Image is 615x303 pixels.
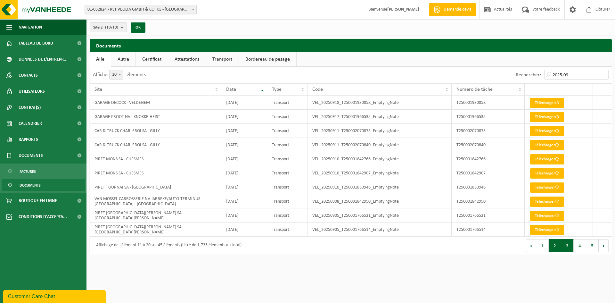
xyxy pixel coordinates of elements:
[452,110,525,124] td: T250001966535
[307,208,451,223] td: VEL_20250905_T250001766521_EmptyingNote
[452,194,525,208] td: T250001842950
[90,180,221,194] td: PIRET TOURNAI SA - [GEOGRAPHIC_DATA]
[85,5,196,14] span: 01-052824 - RST VEOLIA GMBH & CO. KG - HERRENBERG
[307,110,451,124] td: VEL_20250917_T250001966535_EmptyingNote
[307,180,451,194] td: VEL_20250910_T250001850946_EmptyingNote
[516,72,541,78] label: Rechercher:
[574,239,586,252] button: 4
[530,182,564,193] a: Télécharger
[94,87,102,92] span: Site
[19,35,53,51] span: Tableau de bord
[90,96,221,110] td: GARAGE DECOCK - VELDEGEM
[221,138,267,152] td: [DATE]
[19,115,42,131] span: Calendrier
[561,239,574,252] button: 3
[307,138,451,152] td: VEL_20250911_T250002070840_EmptyingNote
[452,152,525,166] td: T250001842766
[90,52,111,67] a: Alle
[136,52,168,67] a: Certificat
[221,180,267,194] td: [DATE]
[530,225,564,235] a: Télécharger
[2,165,85,177] a: Factures
[90,194,221,208] td: VAN MOSSEL CARROSSERIE NV JABBEKE/AUTO-TERMINUS [GEOGRAPHIC_DATA] - [GEOGRAPHIC_DATA]
[90,166,221,180] td: PIRET MONS SA - CUESMES
[226,87,236,92] span: Date
[267,194,308,208] td: Transport
[526,239,536,252] button: Previous
[19,51,68,67] span: Données de l'entrepr...
[19,193,57,209] span: Boutique en ligne
[452,166,525,180] td: T250001842907
[307,124,451,138] td: VEL_20250911_T250002070875_EmptyingNote
[111,52,135,67] a: Autre
[131,22,145,33] button: OK
[110,70,123,79] span: 10
[19,83,45,99] span: Utilisateurs
[267,110,308,124] td: Transport
[267,152,308,166] td: Transport
[429,3,476,16] a: Demande devis
[549,239,561,252] button: 2
[221,194,267,208] td: [DATE]
[168,52,206,67] a: Attestations
[19,19,42,35] span: Navigation
[3,289,107,303] iframe: chat widget
[599,239,609,252] button: Next
[530,197,564,207] a: Télécharger
[267,166,308,180] td: Transport
[530,126,564,136] a: Télécharger
[221,208,267,223] td: [DATE]
[267,180,308,194] td: Transport
[90,22,127,32] button: Site(s)(10/10)
[307,152,451,166] td: VEL_20250910_T250001842766_EmptyingNote
[456,87,493,92] span: Numéro de tâche
[530,211,564,221] a: Télécharger
[307,96,451,110] td: VEL_20250918_T250001930858_EmptyingNote
[93,23,118,32] span: Site(s)
[530,112,564,122] a: Télécharger
[530,98,564,108] a: Télécharger
[530,154,564,164] a: Télécharger
[272,87,282,92] span: Type
[90,138,221,152] td: CAR & TRUCK CHARLEROI SA - GILLY
[312,87,323,92] span: Code
[221,152,267,166] td: [DATE]
[267,138,308,152] td: Transport
[452,138,525,152] td: T250002070840
[90,124,221,138] td: CAR & TRUCK CHARLEROI SA - GILLY
[221,96,267,110] td: [DATE]
[307,223,451,237] td: VEL_20250905_T250001766514_EmptyingNote
[452,180,525,194] td: T250001850946
[19,67,38,83] span: Contacts
[452,96,525,110] td: T250001930858
[452,208,525,223] td: T250001766521
[19,209,67,225] span: Conditions d'accepta...
[20,179,41,191] span: Documents
[530,168,564,179] a: Télécharger
[307,166,451,180] td: VEL_20250910_T250001842907_EmptyingNote
[93,240,242,251] div: Affichage de l'élément 11 à 20 sur 45 éléments (filtré de 1,735 éléments au total)
[307,194,451,208] td: VEL_20250908_T250001842950_EmptyingNote
[85,5,197,14] span: 01-052824 - RST VEOLIA GMBH & CO. KG - HERRENBERG
[19,131,38,147] span: Rapports
[206,52,239,67] a: Transport
[267,124,308,138] td: Transport
[90,110,221,124] td: GARAGE PROOT NV - KNOKKE-HEIST
[90,39,612,52] h2: Documents
[20,165,36,178] span: Factures
[109,70,123,80] span: 10
[221,166,267,180] td: [DATE]
[19,147,43,164] span: Documents
[387,7,419,12] strong: [PERSON_NAME]
[90,223,221,237] td: PIRET [GEOGRAPHIC_DATA][PERSON_NAME] SA - [GEOGRAPHIC_DATA][PERSON_NAME]
[586,239,599,252] button: 5
[267,223,308,237] td: Transport
[267,96,308,110] td: Transport
[267,208,308,223] td: Transport
[239,52,296,67] a: Bordereau de pesage
[90,152,221,166] td: PIRET MONS SA - CUESMES
[221,223,267,237] td: [DATE]
[452,223,525,237] td: T250001766514
[221,124,267,138] td: [DATE]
